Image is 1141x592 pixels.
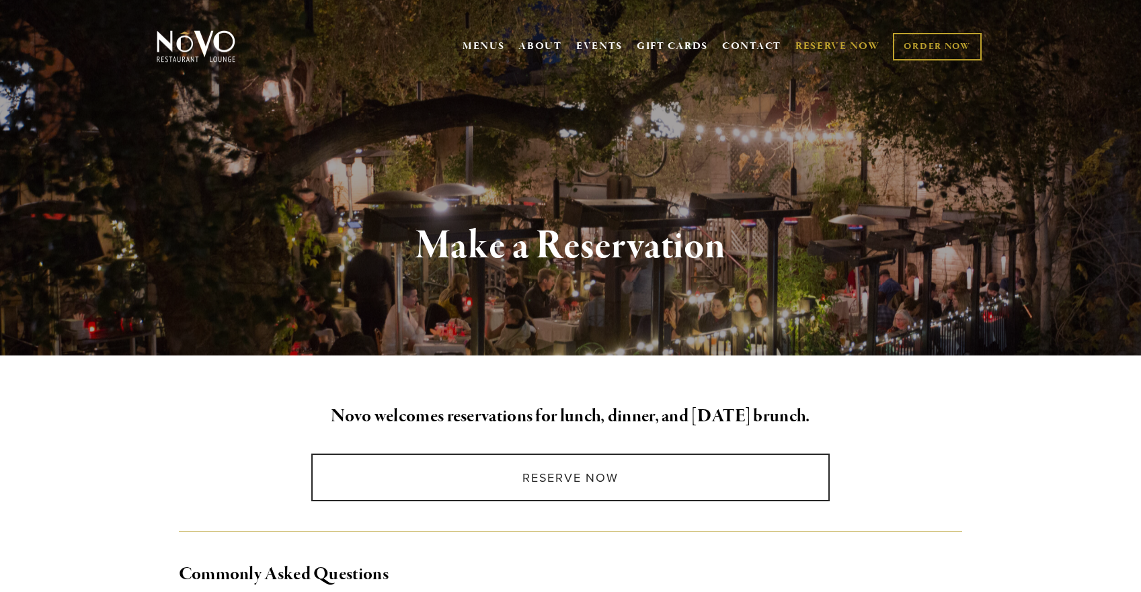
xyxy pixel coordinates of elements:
[416,220,725,271] strong: Make a Reservation
[311,454,830,501] a: Reserve Now
[576,40,623,53] a: EVENTS
[795,34,880,59] a: RESERVE NOW
[518,40,562,53] a: ABOUT
[637,34,708,59] a: GIFT CARDS
[893,33,981,60] a: ORDER NOW
[722,34,781,59] a: CONTACT
[179,403,963,431] h2: Novo welcomes reservations for lunch, dinner, and [DATE] brunch.
[463,40,505,53] a: MENUS
[179,560,963,589] h2: Commonly Asked Questions
[154,30,238,63] img: Novo Restaurant &amp; Lounge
